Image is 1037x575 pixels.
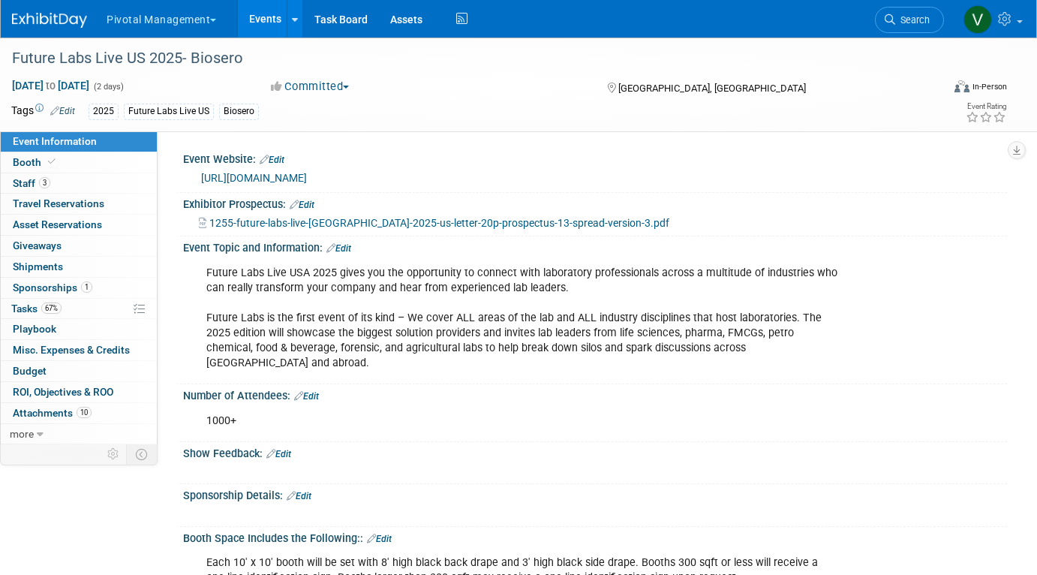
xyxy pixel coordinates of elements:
[895,14,930,26] span: Search
[290,200,314,210] a: Edit
[209,217,669,229] span: 1255-future-labs-live-[GEOGRAPHIC_DATA]-2025-us-letter-20p-prospectus-13-spread-version-3.pdf
[89,104,119,119] div: 2025
[954,80,969,92] img: Format-Inperson.png
[13,177,50,189] span: Staff
[13,260,63,272] span: Shipments
[11,303,62,315] span: Tasks
[13,281,92,294] span: Sponsorships
[266,449,291,459] a: Edit
[199,217,669,229] a: 1255-future-labs-live-[GEOGRAPHIC_DATA]-2025-us-letter-20p-prospectus-13-spread-version-3.pdf
[11,79,90,92] span: [DATE] [DATE]
[127,444,158,464] td: Toggle Event Tabs
[367,534,392,544] a: Edit
[81,281,92,293] span: 1
[92,82,124,92] span: (2 days)
[41,303,62,314] span: 67%
[39,177,50,188] span: 3
[287,491,311,501] a: Edit
[966,103,1006,110] div: Event Rating
[10,428,34,440] span: more
[13,239,62,251] span: Giveaways
[972,81,1007,92] div: In-Person
[875,7,944,33] a: Search
[1,194,157,214] a: Travel Reservations
[1,236,157,256] a: Giveaways
[50,106,75,116] a: Edit
[860,78,1007,101] div: Event Format
[11,103,75,120] td: Tags
[13,386,113,398] span: ROI, Objectives & ROO
[1,319,157,339] a: Playbook
[183,236,1007,256] div: Event Topic and Information:
[101,444,127,464] td: Personalize Event Tab Strip
[260,155,284,165] a: Edit
[201,172,307,184] a: [URL][DOMAIN_NAME]
[1,403,157,423] a: Attachments10
[219,104,259,119] div: Biosero
[183,527,1007,546] div: Booth Space Includes the Following::
[13,344,130,356] span: Misc. Expenses & Credits
[1,340,157,360] a: Misc. Expenses & Credits
[1,215,157,235] a: Asset Reservations
[1,299,157,319] a: Tasks67%
[7,45,922,72] div: Future Labs Live US 2025- Biosero
[12,13,87,28] img: ExhibitDay
[294,391,319,402] a: Edit
[1,173,157,194] a: Staff3
[13,365,47,377] span: Budget
[48,158,56,166] i: Booth reservation complete
[183,384,1007,404] div: Number of Attendees:
[44,80,58,92] span: to
[326,243,351,254] a: Edit
[124,104,214,119] div: Future Labs Live US
[13,323,56,335] span: Playbook
[1,424,157,444] a: more
[183,148,1007,167] div: Event Website:
[196,258,847,379] div: Future Labs Live USA 2025 gives you the opportunity to connect with laboratory professionals acro...
[1,361,157,381] a: Budget
[183,193,1007,212] div: Exhibitor Prospectus:
[618,83,806,94] span: [GEOGRAPHIC_DATA], [GEOGRAPHIC_DATA]
[1,257,157,277] a: Shipments
[196,406,847,436] div: 1000+
[1,152,157,173] a: Booth
[1,131,157,152] a: Event Information
[266,79,355,95] button: Committed
[13,407,92,419] span: Attachments
[183,484,1007,504] div: Sponsorship Details:
[77,407,92,418] span: 10
[13,156,59,168] span: Booth
[1,382,157,402] a: ROI, Objectives & ROO
[183,442,1007,462] div: Show Feedback:
[1,278,157,298] a: Sponsorships1
[13,218,102,230] span: Asset Reservations
[13,135,97,147] span: Event Information
[13,197,104,209] span: Travel Reservations
[963,5,992,34] img: Valerie Weld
